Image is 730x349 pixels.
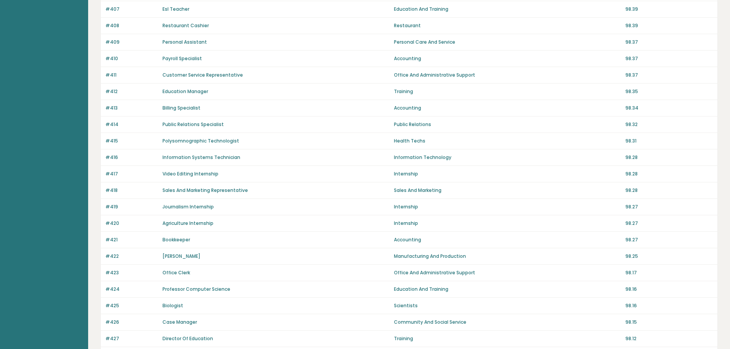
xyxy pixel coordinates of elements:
[625,269,713,276] p: 98.17
[625,105,713,111] p: 98.34
[105,154,158,161] p: #416
[162,286,230,292] a: Professor Computer Science
[394,6,621,13] p: Education And Training
[625,220,713,227] p: 98.27
[394,55,621,62] p: Accounting
[625,203,713,210] p: 98.27
[162,121,224,128] a: Public Relations Specialist
[394,138,621,144] p: Health Techs
[105,6,158,13] p: #407
[162,269,190,276] a: Office Clerk
[105,236,158,243] p: #421
[394,302,621,309] p: Scientists
[625,55,713,62] p: 98.37
[394,220,621,227] p: Internship
[394,286,621,293] p: Education And Training
[394,253,621,260] p: Manufacturing And Production
[105,170,158,177] p: #417
[105,319,158,326] p: #426
[394,236,621,243] p: Accounting
[625,236,713,243] p: 98.27
[105,302,158,309] p: #425
[394,88,621,95] p: Training
[162,335,213,342] a: Director Of Education
[162,154,240,161] a: Information Systems Technician
[105,55,158,62] p: #410
[394,203,621,210] p: Internship
[162,170,218,177] a: Video Editing Internship
[394,335,621,342] p: Training
[162,236,190,243] a: Bookkeeper
[162,138,239,144] a: Polysomnographic Technologist
[394,170,621,177] p: Internship
[105,187,158,194] p: #418
[625,319,713,326] p: 98.15
[105,72,158,79] p: #411
[105,121,158,128] p: #414
[162,319,197,325] a: Case Manager
[625,187,713,194] p: 98.28
[105,253,158,260] p: #422
[105,138,158,144] p: #415
[105,269,158,276] p: #423
[162,88,208,95] a: Education Manager
[162,220,213,226] a: Agriculture Internship
[625,253,713,260] p: 98.25
[625,138,713,144] p: 98.31
[394,121,621,128] p: Public Relations
[162,6,189,12] a: Esl Teacher
[105,39,158,46] p: #409
[394,269,621,276] p: Office And Administrative Support
[105,88,158,95] p: #412
[162,302,183,309] a: Biologist
[105,22,158,29] p: #408
[162,22,209,29] a: Restaurant Cashier
[625,286,713,293] p: 98.16
[625,39,713,46] p: 98.37
[394,154,621,161] p: Information Technology
[394,72,621,79] p: Office And Administrative Support
[394,319,621,326] p: Community And Social Service
[162,55,202,62] a: Payroll Specialist
[105,335,158,342] p: #427
[625,72,713,79] p: 98.37
[625,302,713,309] p: 98.16
[625,88,713,95] p: 98.35
[394,39,621,46] p: Personal Care And Service
[162,253,200,259] a: [PERSON_NAME]
[625,22,713,29] p: 98.39
[625,335,713,342] p: 98.12
[105,203,158,210] p: #419
[105,220,158,227] p: #420
[162,187,248,193] a: Sales And Marketing Representative
[625,6,713,13] p: 98.39
[394,105,621,111] p: Accounting
[105,286,158,293] p: #424
[394,187,621,194] p: Sales And Marketing
[162,203,214,210] a: Journalism Internship
[625,121,713,128] p: 98.32
[105,105,158,111] p: #413
[625,154,713,161] p: 98.28
[625,170,713,177] p: 98.28
[162,105,200,111] a: Billing Specialist
[162,72,243,78] a: Customer Service Representative
[394,22,621,29] p: Restaurant
[162,39,207,45] a: Personal Assistant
